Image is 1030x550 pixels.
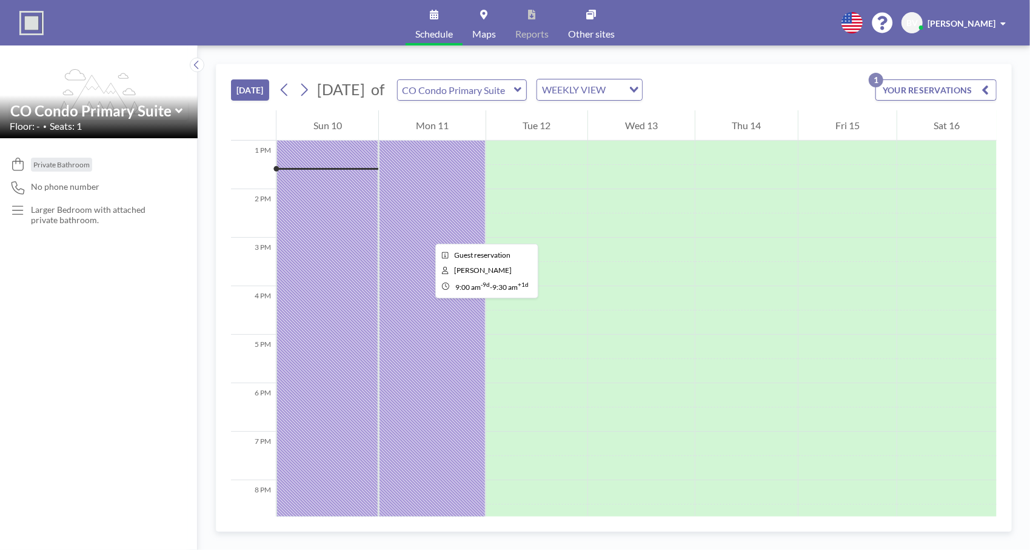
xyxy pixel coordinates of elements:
div: Mon 11 [379,110,485,141]
sup: -9d [481,281,490,288]
span: Reports [515,29,549,39]
span: Maps [472,29,496,39]
p: Larger Bedroom with attached private bathroom. [31,204,173,226]
span: Private Bathroom [33,160,90,169]
input: CO Condo Primary Suite [10,102,175,119]
div: Thu 14 [695,110,798,141]
input: Search for option [609,82,622,98]
div: 4 PM [231,286,276,335]
span: Brian Venturella [455,266,512,275]
div: Sun 10 [276,110,378,141]
div: Tue 12 [486,110,587,141]
span: Seats: 1 [50,120,82,132]
p: 1 [869,73,883,87]
span: WEEKLY VIEW [540,82,608,98]
img: organization-logo [19,11,44,35]
span: BV [906,18,918,29]
button: YOUR RESERVATIONS1 [875,79,997,101]
div: 3 PM [231,238,276,286]
span: 9:00 AM [455,283,481,292]
div: 2 PM [231,189,276,238]
div: Sat 16 [897,110,997,141]
span: [DATE] [317,80,365,98]
span: No phone number [31,181,99,192]
span: of [371,80,384,99]
sup: +1d [518,281,529,288]
span: - [490,283,492,292]
span: Floor: - [10,120,40,132]
div: Fri 15 [798,110,896,141]
div: Wed 13 [588,110,694,141]
div: 6 PM [231,383,276,432]
div: Search for option [537,79,642,100]
div: 7 PM [231,432,276,480]
span: [PERSON_NAME] [928,18,995,29]
input: CO Condo Primary Suite [398,80,514,100]
div: 1 PM [231,141,276,189]
span: Guest reservation [455,250,511,260]
span: 9:30 AM [492,283,518,292]
button: [DATE] [231,79,269,101]
span: • [43,122,47,130]
span: Other sites [568,29,615,39]
div: 8 PM [231,480,276,529]
span: Schedule [415,29,453,39]
div: 5 PM [231,335,276,383]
